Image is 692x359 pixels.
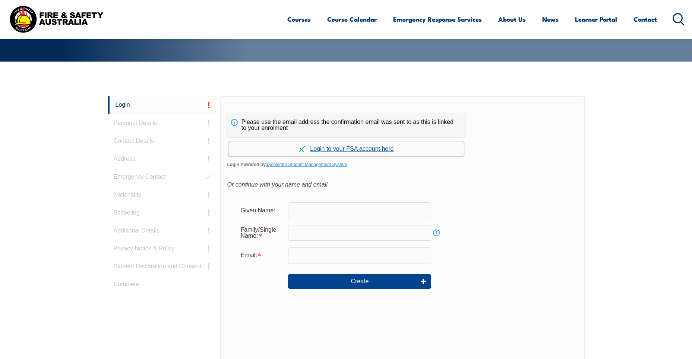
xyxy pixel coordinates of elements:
[227,159,578,170] span: Login Powered by
[287,9,311,29] a: Courses
[575,9,617,29] a: Learner Portal
[227,113,465,137] div: Please use the email address the confirmation email was sent to as this is linked to your enrolment
[266,162,347,167] a: aXcelerate Student Management System
[234,248,288,262] div: Email is required.
[542,9,559,29] a: News
[431,228,442,238] a: Info
[498,9,526,29] a: About Us
[234,223,288,243] div: Family/Single Name is required.
[234,203,288,217] div: Given Name:
[633,9,657,29] a: Contact
[227,179,578,190] div: Or continue with your name and email
[393,9,482,29] a: Emergency Response Services
[108,96,217,114] a: Login
[288,274,431,289] button: Create
[327,9,377,29] a: Course Calendar
[299,146,306,152] img: Log in withaxcelerate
